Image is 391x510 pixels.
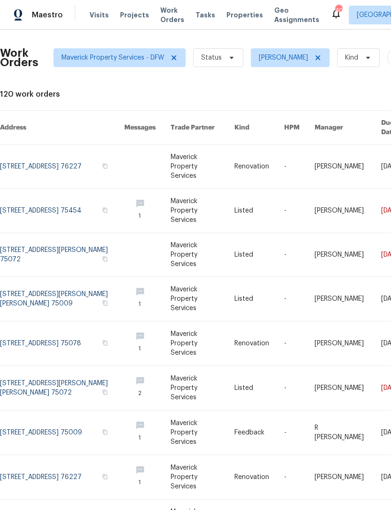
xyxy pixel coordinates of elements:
[307,455,374,500] td: [PERSON_NAME]
[307,233,374,277] td: [PERSON_NAME]
[307,277,374,321] td: [PERSON_NAME]
[226,10,263,20] span: Properties
[163,145,227,189] td: Maverick Property Services
[259,53,308,62] span: [PERSON_NAME]
[277,411,307,455] td: -
[227,189,277,233] td: Listed
[227,145,277,189] td: Renovation
[163,111,227,145] th: Trade Partner
[307,189,374,233] td: [PERSON_NAME]
[277,277,307,321] td: -
[307,111,374,145] th: Manager
[307,366,374,411] td: [PERSON_NAME]
[277,455,307,500] td: -
[227,411,277,455] td: Feedback
[163,233,227,277] td: Maverick Property Services
[227,277,277,321] td: Listed
[307,411,374,455] td: R [PERSON_NAME]
[32,10,63,20] span: Maestro
[195,12,215,18] span: Tasks
[227,455,277,500] td: Renovation
[227,366,277,411] td: Listed
[117,111,163,145] th: Messages
[307,145,374,189] td: [PERSON_NAME]
[120,10,149,20] span: Projects
[101,255,109,263] button: Copy Address
[163,277,227,321] td: Maverick Property Services
[274,6,319,24] span: Geo Assignments
[277,111,307,145] th: HPM
[163,411,227,455] td: Maverick Property Services
[163,366,227,411] td: Maverick Property Services
[61,53,164,62] span: Maverick Property Services - DFW
[101,388,109,396] button: Copy Address
[90,10,109,20] span: Visits
[277,366,307,411] td: -
[307,321,374,366] td: [PERSON_NAME]
[335,6,342,15] div: 40
[101,472,109,481] button: Copy Address
[345,53,358,62] span: Kind
[163,455,227,500] td: Maverick Property Services
[277,233,307,277] td: -
[277,189,307,233] td: -
[101,339,109,347] button: Copy Address
[101,162,109,170] button: Copy Address
[101,206,109,214] button: Copy Address
[227,111,277,145] th: Kind
[163,321,227,366] td: Maverick Property Services
[277,145,307,189] td: -
[160,6,184,24] span: Work Orders
[227,233,277,277] td: Listed
[227,321,277,366] td: Renovation
[201,53,222,62] span: Status
[163,189,227,233] td: Maverick Property Services
[101,428,109,436] button: Copy Address
[101,299,109,307] button: Copy Address
[277,321,307,366] td: -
